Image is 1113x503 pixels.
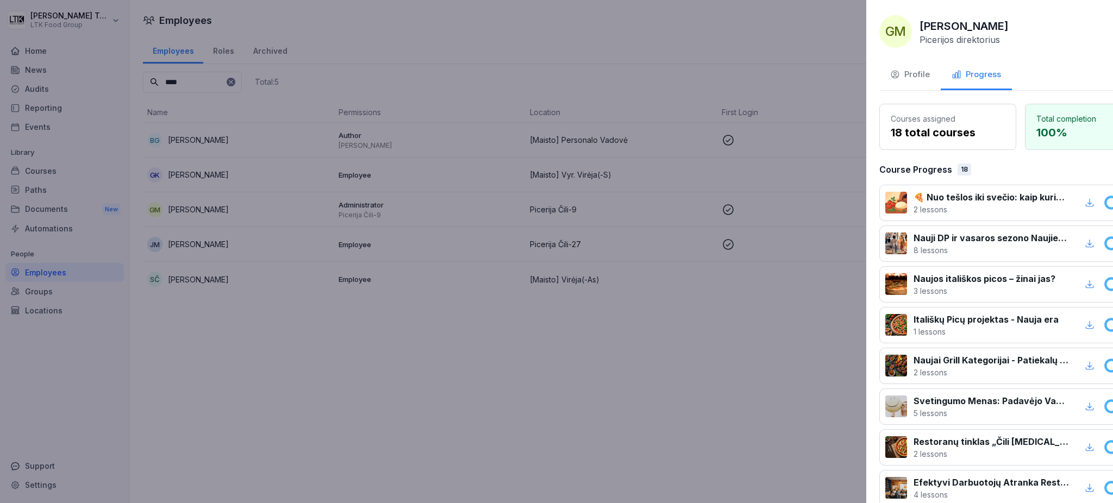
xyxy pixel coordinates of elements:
[914,191,1070,204] p: 🍕 Nuo tešlos iki svečio: kaip kuriame tobulą picą kasdien
[914,285,1055,297] p: 3 lessons
[914,489,1070,500] p: 4 lessons
[920,34,1000,45] p: Picerijos direktorius
[914,326,1059,337] p: 1 lessons
[941,61,1012,90] button: Progress
[914,435,1070,448] p: Restoranų tinklas „Čili [MEDICAL_DATA]" - Sėkmės istorija ir praktika
[914,313,1059,326] p: Itališkų Picų projektas - Nauja era
[914,407,1070,419] p: 5 lessons
[914,204,1070,215] p: 2 lessons
[914,394,1070,407] p: Svetingumo Menas: Padavėjo Vadovas
[891,124,1005,141] p: 18 total courses
[914,476,1070,489] p: Efektyvi Darbuotojų Atranka Restoranams
[952,68,1001,81] div: Progress
[914,448,1070,460] p: 2 lessons
[914,244,1070,256] p: 8 lessons
[891,113,1005,124] p: Courses assigned
[879,15,912,48] div: GM
[914,367,1070,378] p: 2 lessons
[879,61,941,90] button: Profile
[914,272,1055,285] p: Naujos itališkos picos – žinai jas?
[890,68,930,81] div: Profile
[914,354,1070,367] p: Naujai Grill Kategorijai - Patiekalų Pristatymas ir Rekomendacijos
[914,231,1070,244] p: Nauji DP ir vasaros sezono Naujienos atkeliauja
[958,164,971,175] div: 18
[920,18,1009,34] p: [PERSON_NAME]
[879,163,952,176] p: Course Progress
